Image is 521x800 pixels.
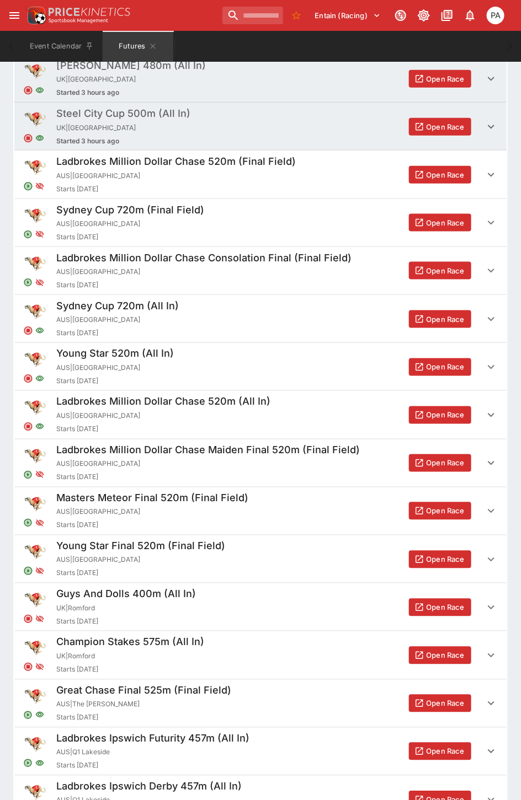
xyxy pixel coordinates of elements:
[460,6,480,25] button: Notifications
[35,711,44,720] svg: Visible
[409,502,471,520] button: Open Race
[14,487,507,535] button: Masters Meteor Final 520m (Final Field)AUS|[GEOGRAPHIC_DATA]Starts [DATE]Open Race
[414,6,434,25] button: Toggle light/dark mode
[409,454,471,472] button: Open Race
[23,31,100,62] button: Event Calendar
[56,395,270,408] h5: Ladbrokes Million Dollar Chase 520m (All In)
[56,314,179,325] span: AUS | [GEOGRAPHIC_DATA]
[23,662,33,672] svg: Closed
[49,8,130,16] img: PriceKinetics
[23,59,47,83] img: greyhound_racing.png
[23,614,33,624] svg: Closed
[56,155,296,168] h5: Ladbrokes Million Dollar Chase 520m (Final Field)
[23,374,33,384] svg: Closed
[35,182,44,191] svg: Hidden
[56,732,249,745] h5: Ladbrokes Ipswich Futurity 457m (All In)
[35,759,44,768] svg: Visible
[35,230,44,239] svg: Hidden
[56,603,196,614] span: UK | Romford
[56,507,248,518] span: AUS | [GEOGRAPHIC_DATA]
[409,118,471,136] button: Open Race
[56,588,196,600] h5: Guys And Dolls 400m (All In)
[23,181,33,191] svg: Open
[23,203,47,228] img: greyhound_racing.png
[56,203,204,216] h5: Sydney Cup 720m (Final Field)
[23,684,47,708] img: greyhound_racing.png
[35,663,44,672] svg: Hidden
[23,636,47,660] img: greyhound_racing.png
[56,664,204,675] span: Starts [DATE]
[23,588,47,612] img: greyhound_racing.png
[56,376,174,387] span: Starts [DATE]
[14,728,507,776] button: Ladbrokes Ipswich Futurity 457m (All In)AUS|Q1 LakesideStarts [DATE]Open Race
[56,122,190,133] span: UK | [GEOGRAPHIC_DATA]
[56,747,249,758] span: AUS | Q1 Lakeside
[409,262,471,280] button: Open Race
[14,55,507,103] button: [PERSON_NAME] 480m (All In)UK|[GEOGRAPHIC_DATA]Started 3 hours agoOpen Race
[409,599,471,616] button: Open Race
[23,470,33,480] svg: Open
[14,391,507,439] button: Ladbrokes Million Dollar Chase 520m (All In)AUS|[GEOGRAPHIC_DATA]Starts [DATE]Open Race
[23,492,47,516] img: greyhound_racing.png
[23,759,33,769] svg: Open
[14,535,507,583] button: Young Star Final 520m (Final Field)AUS|[GEOGRAPHIC_DATA]Starts [DATE]Open Race
[23,444,47,468] img: greyhound_racing.png
[56,459,360,470] span: AUS | [GEOGRAPHIC_DATA]
[56,568,225,579] span: Starts [DATE]
[56,327,179,339] span: Starts [DATE]
[35,134,44,143] svg: Visible
[14,631,507,679] button: Champion Stakes 575m (All In)UK|RomfordStarts [DATE]Open Race
[14,583,507,631] button: Guys And Dolls 400m (All In)UK|RomfordStarts [DATE]Open Race
[35,470,44,479] svg: Hidden
[23,278,33,288] svg: Open
[409,695,471,712] button: Open Race
[23,566,33,576] svg: Open
[56,280,352,291] span: Starts [DATE]
[409,70,471,88] button: Open Race
[409,647,471,664] button: Open Race
[409,358,471,376] button: Open Race
[487,7,504,24] div: Peter Addley
[35,567,44,576] svg: Hidden
[35,86,44,95] svg: Visible
[14,343,507,391] button: Young Star 520m (All In)AUS|[GEOGRAPHIC_DATA]Starts [DATE]Open Race
[56,299,179,312] h5: Sydney Cup 720m (All In)
[35,422,44,431] svg: Visible
[56,492,248,504] h5: Masters Meteor Final 520m (Final Field)
[14,151,507,198] button: Ladbrokes Million Dollar Chase 520m (Final Field)AUS|[GEOGRAPHIC_DATA]Starts [DATE]Open Race
[23,326,33,336] svg: Closed
[23,395,47,420] img: greyhound_racing.png
[35,278,44,287] svg: Hidden
[437,6,457,25] button: Documentation
[23,251,47,276] img: greyhound_racing.png
[409,743,471,760] button: Open Race
[56,472,360,483] span: Starts [DATE]
[56,555,225,566] span: AUS | [GEOGRAPHIC_DATA]
[14,247,507,295] button: Ladbrokes Million Dollar Chase Consolation Final (Final Field)AUS|[GEOGRAPHIC_DATA]Starts [DATE]O...
[56,411,270,422] span: AUS | [GEOGRAPHIC_DATA]
[14,680,507,728] button: Great Chase Final 525m (Final Field)AUS|The [PERSON_NAME]Starts [DATE]Open Race
[409,551,471,568] button: Open Race
[23,155,47,179] img: greyhound_racing.png
[56,218,204,229] span: AUS | [GEOGRAPHIC_DATA]
[56,251,352,264] h5: Ladbrokes Million Dollar Chase Consolation Final (Final Field)
[56,184,296,195] span: Starts [DATE]
[103,31,173,62] button: Futures
[23,540,47,564] img: greyhound_racing.png
[409,406,471,424] button: Open Race
[23,518,33,528] svg: Open
[56,760,249,771] span: Starts [DATE]
[35,615,44,624] svg: Hidden
[56,136,190,147] span: Started 3 hours ago
[56,266,352,277] span: AUS | [GEOGRAPHIC_DATA]
[56,74,206,85] span: UK | [GEOGRAPHIC_DATA]
[14,199,507,247] button: Sydney Cup 720m (Final Field)AUS|[GEOGRAPHIC_DATA]Starts [DATE]Open Race
[23,107,47,131] img: greyhound_racing.png
[56,170,296,181] span: AUS | [GEOGRAPHIC_DATA]
[56,651,204,662] span: UK | Romford
[23,133,33,143] svg: Closed
[23,347,47,372] img: greyhound_racing.png
[23,732,47,756] img: greyhound_racing.png
[49,18,108,23] img: Sportsbook Management
[56,520,248,531] span: Starts [DATE]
